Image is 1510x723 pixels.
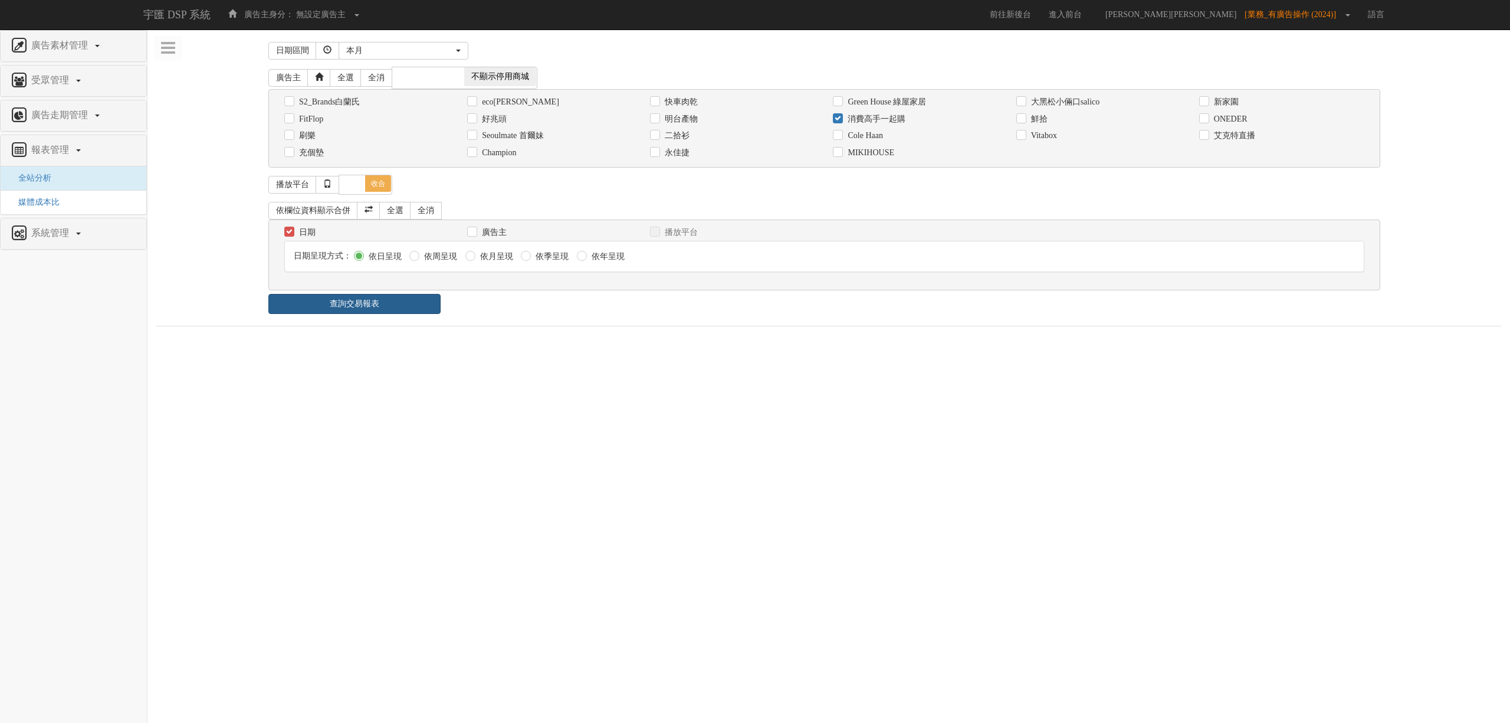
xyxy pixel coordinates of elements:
a: 全選 [379,202,411,220]
label: Cole Haan [845,130,882,142]
span: 系統管理 [28,228,75,238]
label: 鮮拾 [1028,113,1048,125]
button: 本月 [339,42,468,60]
a: 全選 [330,69,362,87]
label: 二拾衫 [662,130,690,142]
span: 收合 [365,175,391,192]
label: 新家園 [1211,96,1239,108]
label: 日期 [296,227,316,238]
label: 依年呈現 [589,251,625,263]
span: 日期呈現方式： [294,251,352,260]
label: 刷樂 [296,130,316,142]
span: 受眾管理 [28,75,75,85]
a: 受眾管理 [9,71,137,90]
label: 永佳捷 [662,147,690,159]
label: Green House 綠屋家居 [845,96,926,108]
label: Champion [479,147,516,159]
a: 全消 [360,69,392,87]
label: 依周呈現 [421,251,457,263]
label: eco[PERSON_NAME] [479,96,559,108]
a: 廣告走期管理 [9,106,137,125]
span: 廣告素材管理 [28,40,94,50]
label: 快車肉乾 [662,96,698,108]
span: 報表管理 [28,145,75,155]
span: [PERSON_NAME][PERSON_NAME] [1099,10,1242,19]
label: 依季呈現 [533,251,569,263]
div: 本月 [346,45,454,57]
label: S2_Brands白蘭氏 [296,96,360,108]
label: ONEDER [1211,113,1248,125]
a: 報表管理 [9,141,137,160]
span: 廣告走期管理 [28,110,94,120]
span: 不顯示停用商城 [464,67,536,86]
a: 全消 [410,202,442,220]
label: 充個墊 [296,147,324,159]
label: 艾克特直播 [1211,130,1255,142]
a: 系統管理 [9,224,137,243]
a: 查詢交易報表 [268,294,441,314]
label: 廣告主 [479,227,507,238]
span: [業務_有廣告操作 (2024)] [1245,10,1342,19]
label: 依日呈現 [366,251,402,263]
label: FitFlop [296,113,323,125]
label: 明台產物 [662,113,698,125]
a: 廣告素材管理 [9,37,137,55]
a: 媒體成本比 [9,198,60,207]
label: 依月呈現 [477,251,513,263]
label: MIKIHOUSE [845,147,894,159]
label: Seoulmate 首爾妹 [479,130,544,142]
a: 全站分析 [9,174,51,182]
label: 好兆頭 [479,113,507,125]
span: 無設定廣告主 [296,10,346,19]
label: 消費高手一起購 [845,113,905,125]
span: 廣告主身分： [244,10,294,19]
label: 大黑松小倆口salico [1028,96,1100,108]
label: Vitabox [1028,130,1057,142]
label: 播放平台 [662,227,698,238]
